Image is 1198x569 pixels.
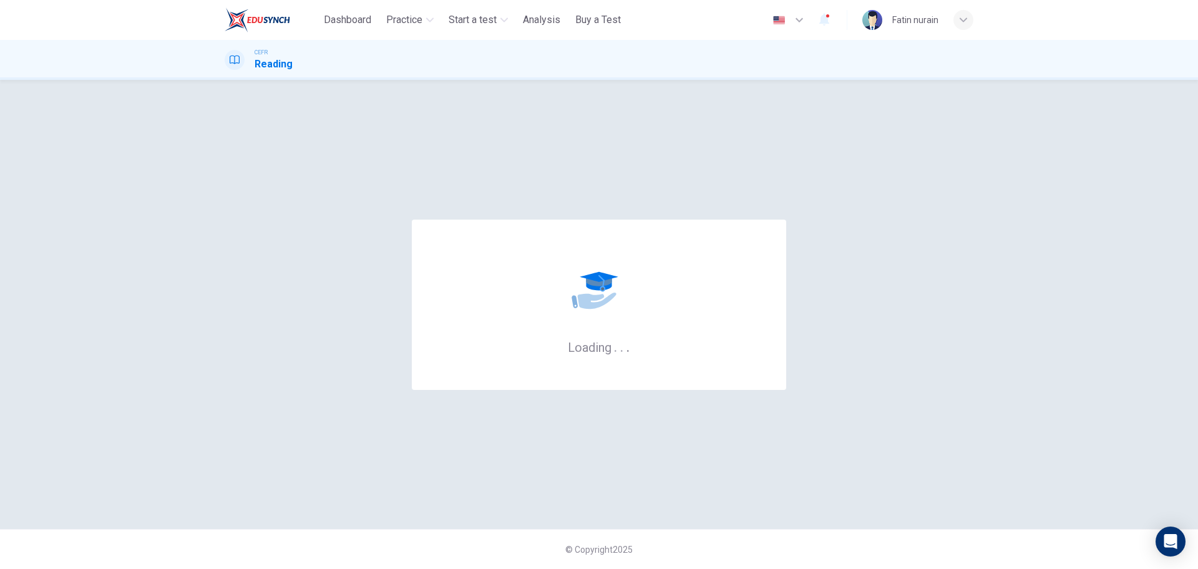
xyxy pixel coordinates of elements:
span: Dashboard [324,12,371,27]
button: Dashboard [319,9,376,31]
div: Fatin nurain [892,12,938,27]
h6: . [613,336,618,356]
button: Buy a Test [570,9,626,31]
span: Analysis [523,12,560,27]
a: ELTC logo [225,7,319,32]
span: © Copyright 2025 [565,545,633,555]
h6: . [620,336,624,356]
img: ELTC logo [225,7,290,32]
h6: Loading [568,339,630,355]
button: Start a test [444,9,513,31]
button: Practice [381,9,439,31]
span: Practice [386,12,422,27]
h6: . [626,336,630,356]
h1: Reading [255,57,293,72]
img: Profile picture [862,10,882,30]
div: Open Intercom Messenger [1156,527,1186,557]
img: en [771,16,787,25]
button: Analysis [518,9,565,31]
span: CEFR [255,48,268,57]
span: Start a test [449,12,497,27]
span: Buy a Test [575,12,621,27]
